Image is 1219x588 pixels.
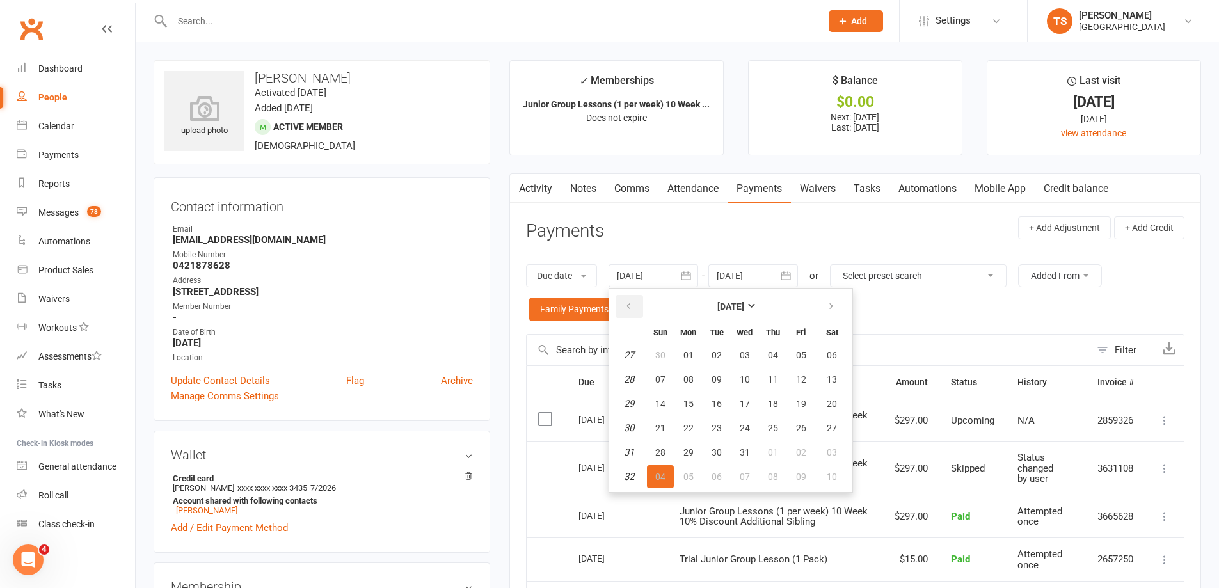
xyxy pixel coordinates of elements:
[173,352,473,364] div: Location
[255,102,313,114] time: Added [DATE]
[647,465,674,488] button: 04
[38,265,93,275] div: Product Sales
[655,374,665,385] span: 07
[647,392,674,415] button: 14
[17,54,135,83] a: Dashboard
[951,415,994,426] span: Upcoming
[173,274,473,287] div: Address
[827,399,837,409] span: 20
[712,472,722,482] span: 06
[951,511,970,522] span: Paid
[173,286,473,298] strong: [STREET_ADDRESS]
[173,234,473,246] strong: [EMAIL_ADDRESS][DOMAIN_NAME]
[683,447,694,457] span: 29
[768,350,778,360] span: 04
[827,447,837,457] span: 03
[310,483,336,493] span: 7/2026
[703,368,730,391] button: 09
[173,496,466,505] strong: Account shared with following contacts
[731,417,758,440] button: 24
[17,314,135,342] a: Workouts
[740,350,750,360] span: 03
[728,174,791,203] a: Payments
[680,328,696,337] small: Monday
[712,399,722,409] span: 16
[791,174,845,203] a: Waivers
[675,441,702,464] button: 29
[624,471,634,482] em: 32
[173,223,473,235] div: Email
[17,285,135,314] a: Waivers
[796,399,806,409] span: 19
[647,417,674,440] button: 21
[703,441,730,464] button: 30
[712,374,722,385] span: 09
[1017,415,1035,426] span: N/A
[526,221,604,241] h3: Payments
[760,392,786,415] button: 18
[168,12,812,30] input: Search...
[17,452,135,481] a: General attendance kiosk mode
[827,374,837,385] span: 13
[717,301,744,312] strong: [DATE]
[683,472,694,482] span: 05
[441,373,473,388] a: Archive
[1086,495,1145,538] td: 3665628
[731,368,758,391] button: 10
[827,472,837,482] span: 10
[624,349,634,361] em: 27
[237,483,307,493] span: xxxx xxxx xxxx 3435
[768,472,778,482] span: 08
[740,447,750,457] span: 31
[579,75,587,87] i: ✓
[1067,72,1120,95] div: Last visit
[999,95,1189,109] div: [DATE]
[17,198,135,227] a: Messages 78
[731,392,758,415] button: 17
[712,350,722,360] span: 02
[760,465,786,488] button: 08
[966,174,1035,203] a: Mobile App
[768,423,778,433] span: 25
[1017,452,1053,484] span: Status changed by user
[788,368,815,391] button: 12
[710,328,724,337] small: Tuesday
[768,447,778,457] span: 01
[796,374,806,385] span: 12
[38,236,90,246] div: Automations
[675,368,702,391] button: 08
[255,87,326,99] time: Activated [DATE]
[1079,21,1165,33] div: [GEOGRAPHIC_DATA]
[171,448,473,462] h3: Wallet
[586,113,647,123] span: Does not expire
[1017,548,1062,571] span: Attempted once
[624,447,634,458] em: 31
[740,399,750,409] span: 17
[171,195,473,214] h3: Contact information
[13,544,44,575] iframe: Intercom live chat
[1018,216,1111,239] button: + Add Adjustment
[647,368,674,391] button: 07
[816,441,849,464] button: 03
[38,490,68,500] div: Roll call
[809,268,818,283] div: or
[816,368,849,391] button: 13
[523,99,710,109] strong: Junior Group Lessons (1 per week) 10 Week ...
[883,495,939,538] td: $297.00
[579,72,654,96] div: Memberships
[816,392,849,415] button: 20
[827,423,837,433] span: 27
[683,374,694,385] span: 08
[17,400,135,429] a: What's New
[38,294,70,304] div: Waivers
[38,179,70,189] div: Reports
[816,344,849,367] button: 06
[510,174,561,203] a: Activity
[561,174,605,203] a: Notes
[703,344,730,367] button: 02
[38,351,102,362] div: Assessments
[675,392,702,415] button: 15
[939,366,1006,399] th: Status
[768,399,778,409] span: 18
[675,465,702,488] button: 05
